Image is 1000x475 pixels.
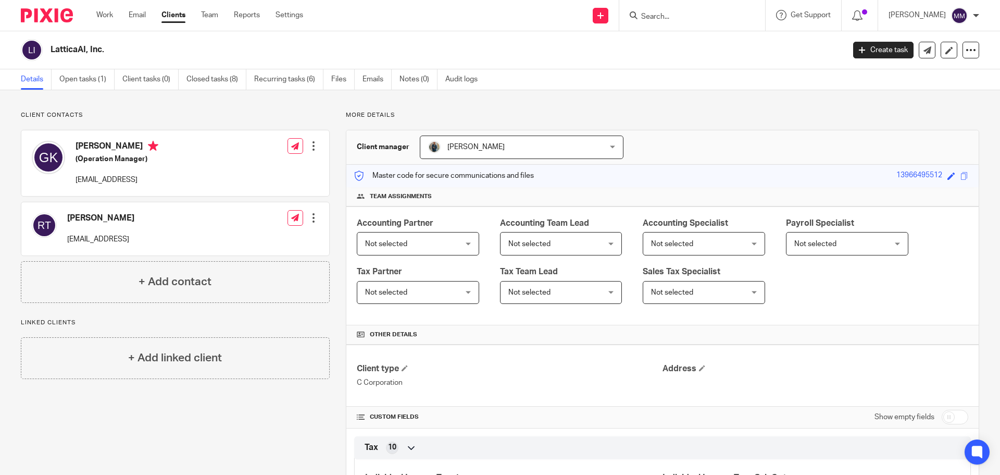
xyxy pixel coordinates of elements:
h4: CUSTOM FIELDS [357,413,662,421]
a: Files [331,69,355,90]
span: Team assignments [370,192,432,201]
a: Client tasks (0) [122,69,179,90]
a: Closed tasks (8) [186,69,246,90]
span: Accounting Team Lead [500,219,589,227]
img: svg%3E [32,141,65,174]
span: Payroll Specialist [786,219,854,227]
a: Settings [276,10,303,20]
img: svg%3E [21,39,43,61]
img: Pixie [21,8,73,22]
span: Not selected [508,240,551,248]
a: Reports [234,10,260,20]
label: Show empty fields [874,412,934,422]
h4: + Add contact [139,274,211,290]
span: Not selected [794,240,836,248]
h3: Client manager [357,142,409,152]
a: Notes (0) [399,69,438,90]
h4: [PERSON_NAME] [76,141,158,154]
span: 10 [388,442,396,453]
span: Accounting Partner [357,219,433,227]
span: [PERSON_NAME] [447,143,505,151]
p: Client contacts [21,111,330,119]
a: Team [201,10,218,20]
img: svg%3E [32,213,57,238]
p: [EMAIL_ADDRESS] [67,234,134,245]
a: Email [129,10,146,20]
p: Linked clients [21,319,330,327]
span: Not selected [651,240,693,248]
a: Create task [853,42,914,58]
p: More details [346,111,979,119]
a: Recurring tasks (6) [254,69,323,90]
h4: Address [662,363,968,374]
span: Not selected [651,289,693,296]
i: Primary [148,141,158,151]
h2: LatticaAI, Inc. [51,44,680,55]
span: Tax [365,442,378,453]
p: Master code for secure communications and files [354,170,534,181]
span: Not selected [508,289,551,296]
a: Open tasks (1) [59,69,115,90]
img: svg%3E [951,7,968,24]
span: Other details [370,331,417,339]
p: C Corporation [357,377,662,388]
a: Emails [362,69,392,90]
span: Sales Tax Specialist [643,267,720,276]
h4: + Add linked client [128,350,222,366]
p: [EMAIL_ADDRESS] [76,175,158,185]
span: Not selected [365,240,407,248]
span: Accounting Specialist [643,219,728,227]
a: Details [21,69,52,90]
a: Audit logs [445,69,485,90]
h5: (Operation Manager) [76,154,158,164]
span: Tax Partner [357,267,402,276]
img: DSC08415.jpg [428,141,441,153]
span: Not selected [365,289,407,296]
span: Tax Team Lead [500,267,558,276]
h4: Client type [357,363,662,374]
a: Work [96,10,113,20]
a: Clients [161,10,185,20]
h4: [PERSON_NAME] [67,213,134,224]
div: 13966495512 [896,170,942,182]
